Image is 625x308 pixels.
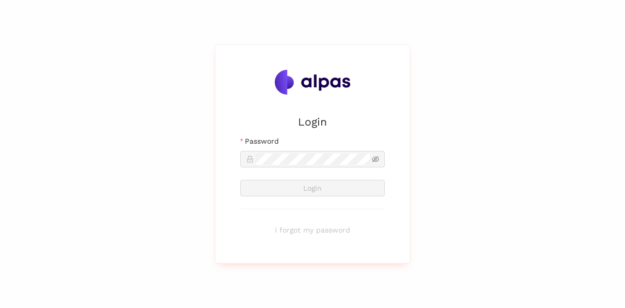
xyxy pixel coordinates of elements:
[240,113,385,130] h2: Login
[256,153,370,165] input: Password
[240,135,279,147] label: Password
[275,70,350,95] img: Alpas.ai Logo
[240,180,385,196] button: Login
[246,156,254,163] span: lock
[372,156,379,163] span: eye-invisible
[240,222,385,238] button: I forgot my password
